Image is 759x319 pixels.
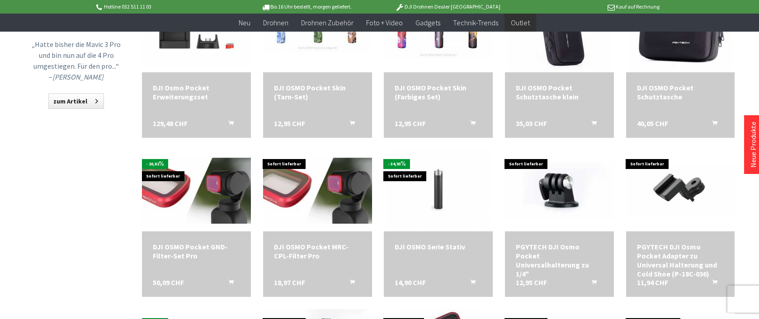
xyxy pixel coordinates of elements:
[274,242,361,260] a: DJI OSMO Pocket MRC-CPL-Filter Pro 18,97 CHF In den Warenkorb
[395,83,482,101] a: DJI OSMO Pocket Skin (Farbiges Set) 12,95 CHF In den Warenkorb
[377,1,518,12] p: DJI Drohnen Dealer [GEOGRAPHIC_DATA]
[626,165,735,216] img: PGYTECH DJI Osmo Pocket Adapter zu Universal Halterung und Cold Shoe (P-18C-036)
[516,83,603,101] a: DJI OSMO Pocket Schutztasche klein 35,03 CHF In den Warenkorb
[511,18,530,27] span: Outlet
[263,158,372,224] img: DJI OSMO Pocket MRC-CPL-Filter Pro
[701,278,723,290] button: In den Warenkorb
[459,119,481,131] button: In den Warenkorb
[453,18,498,27] span: Technik-Trends
[48,94,104,109] a: zum Artikel
[360,14,409,32] a: Foto + Video
[217,278,239,290] button: In den Warenkorb
[257,14,295,32] a: Drohnen
[516,278,547,287] span: 12,95 CHF
[516,119,547,128] span: 35,03 CHF
[153,242,240,260] div: DJI OSMO Pocket GND-Filter-Set Pro
[274,242,361,260] div: DJI OSMO Pocket MRC-CPL-Filter Pro
[749,122,758,168] a: Neue Produkte
[339,119,360,131] button: In den Warenkorb
[580,119,602,131] button: In den Warenkorb
[395,242,482,251] div: DJI OSMO Serie Stativ
[409,14,447,32] a: Gadgets
[52,72,104,81] em: [PERSON_NAME]
[153,278,184,287] span: 50,09 CHF
[505,162,614,220] img: PGYTECH DJI Osmo Pocket Universalhalterung zu 1/4"
[274,83,361,101] div: DJI OSMO Pocket Skin (Tarn-Set)
[637,83,724,101] div: DJI OSMO Pocket Schutztasche
[301,18,354,27] span: Drohnen Zubehör
[384,4,493,59] img: DJI OSMO Pocket Skin (Farbiges Set)
[274,83,361,101] a: DJI OSMO Pocket Skin (Tarn-Set) 12,95 CHF In den Warenkorb
[95,1,236,12] p: Hotline 032 511 11 03
[232,14,257,32] a: Neu
[504,14,536,32] a: Outlet
[637,119,668,128] span: 40,05 CHF
[395,242,482,251] a: DJI OSMO Serie Stativ 14,90 CHF In den Warenkorb
[395,119,426,128] span: 12,95 CHF
[153,83,240,101] a: DJI Osmo Pocket Erweiterungsset 129,48 CHF In den Warenkorb
[519,1,660,12] p: Kauf auf Rechnung
[153,119,188,128] span: 129,48 CHF
[580,278,602,290] button: In den Warenkorb
[701,119,723,131] button: In den Warenkorb
[153,83,240,101] div: DJI Osmo Pocket Erweiterungsset
[415,18,440,27] span: Gadgets
[239,18,250,27] span: Neu
[459,278,481,290] button: In den Warenkorb
[516,242,603,278] a: PGYTECH DJI Osmo Pocket Universalhalterung zu 1/4" 12,95 CHF In den Warenkorb
[263,10,372,53] img: DJI OSMO Pocket Skin (Tarn-Set)
[274,278,305,287] span: 18,97 CHF
[263,18,288,27] span: Drohnen
[395,83,482,101] div: DJI OSMO Pocket Skin (Farbiges Set)
[31,39,122,82] p: „Hatte bisher die Mavic 3 Pro und bin nun auf die 4 Pro umgestiegen. Für den pro...“ –
[295,14,360,32] a: Drohnen Zubehör
[516,242,603,278] div: PGYTECH DJI Osmo Pocket Universalhalterung zu 1/4"
[637,242,724,278] div: PGYTECH DJI Osmo Pocket Adapter zu Universal Halterung und Cold Shoe (P-18C-036)
[142,158,251,224] img: DJI OSMO Pocket GND-Filter-Set Pro
[153,242,240,260] a: DJI OSMO Pocket GND-Filter-Set Pro 50,09 CHF In den Warenkorb
[637,83,724,101] a: DJI OSMO Pocket Schutztasche 40,05 CHF In den Warenkorb
[366,18,403,27] span: Foto + Video
[447,14,504,32] a: Technik-Trends
[516,83,603,101] div: DJI OSMO Pocket Schutztasche klein
[387,150,490,231] img: DJI OSMO Serie Stativ
[217,119,239,131] button: In den Warenkorb
[236,1,377,12] p: Bis 16 Uhr bestellt, morgen geliefert.
[339,278,360,290] button: In den Warenkorb
[637,278,668,287] span: 11,94 CHF
[274,119,305,128] span: 12,95 CHF
[395,278,426,287] span: 14,90 CHF
[637,242,724,278] a: PGYTECH DJI Osmo Pocket Adapter zu Universal Halterung und Cold Shoe (P-18C-036) 11,94 CHF In den...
